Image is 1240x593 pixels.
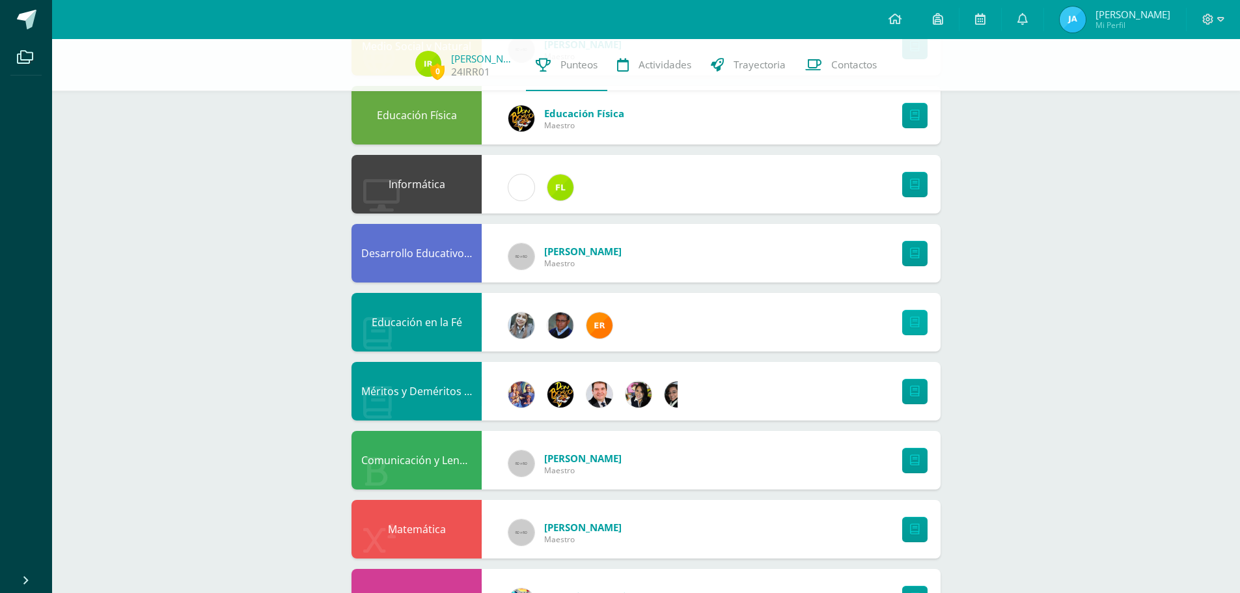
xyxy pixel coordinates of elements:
[586,381,613,407] img: 57933e79c0f622885edf5cfea874362b.png
[351,155,482,214] div: Informática
[544,465,622,476] span: Maestro
[544,245,622,258] span: [PERSON_NAME]
[665,381,691,407] img: 7bd163c6daa573cac875167af135d202.png
[351,293,482,352] div: Educación en la Fé
[544,534,622,545] span: Maestro
[508,450,534,476] img: 60x60
[544,107,624,120] span: Educación Física
[795,39,887,91] a: Contactos
[544,521,622,534] span: [PERSON_NAME]
[607,39,701,91] a: Actividades
[734,58,786,72] span: Trayectoria
[415,51,441,77] img: 0122a191ec5fe9fc3c425e213e67f412.png
[451,65,490,79] a: 24IRR01
[351,500,482,559] div: Matemática
[701,39,795,91] a: Trayectoria
[626,381,652,407] img: 282f7266d1216b456af8b3d5ef4bcc50.png
[544,258,622,269] span: Maestro
[526,39,607,91] a: Punteos
[430,63,445,79] span: 0
[1095,8,1170,21] span: [PERSON_NAME]
[547,381,573,407] img: eda3c0d1caa5ac1a520cf0290d7c6ae4.png
[508,243,534,269] img: 60x60
[547,174,573,200] img: d6c3c6168549c828b01e81933f68206c.png
[547,312,573,338] img: 9adf4abd3343e67a6939aa44e99abb31.png
[586,312,613,338] img: 890e40971ad6f46e050b48f7f5834b7c.png
[544,120,624,131] span: Maestro
[508,174,534,200] img: cae4b36d6049cd6b8500bd0f72497672.png
[560,58,598,72] span: Punteos
[508,519,534,545] img: 60x60
[639,58,691,72] span: Actividades
[1060,7,1086,33] img: 76dff7412f314403290a0c3120dbd8ee.png
[1095,20,1170,31] span: Mi Perfil
[451,52,516,65] a: [PERSON_NAME]
[544,452,622,465] span: [PERSON_NAME]
[508,105,534,131] img: eda3c0d1caa5ac1a520cf0290d7c6ae4.png
[831,58,877,72] span: Contactos
[351,224,482,283] div: Desarrollo Educativo y Proyecto de Vida
[351,431,482,490] div: Comunicación y Lenguaje L.1
[351,86,482,145] div: Educación Física
[508,381,534,407] img: 3f4c0a665c62760dc8d25f6423ebedea.png
[351,362,482,421] div: Méritos y Deméritos 2do. Primaria ¨A¨
[508,312,534,338] img: cba4c69ace659ae4cf02a5761d9a2473.png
